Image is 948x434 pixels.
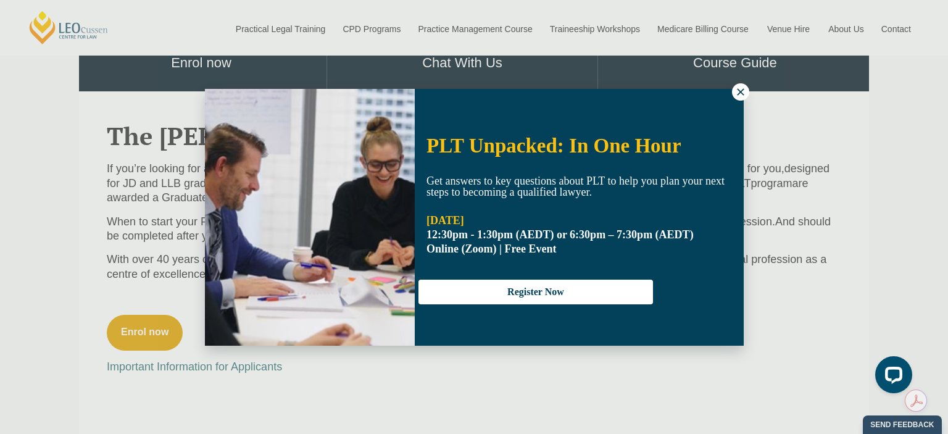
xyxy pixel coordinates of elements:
[426,214,464,227] strong: [DATE]
[426,175,725,198] span: Get answers to key questions about PLT to help you plan your next steps to becoming a qualified l...
[418,280,653,304] button: Register Now
[865,351,917,403] iframe: LiveChat chat widget
[426,243,557,255] span: Online (Zoom) | Free Event
[732,83,749,101] button: Close
[426,135,681,157] span: PLT Unpacked: In One Hour
[205,89,415,346] img: Woman in yellow blouse holding folders looking to the right and smiling
[426,228,694,241] strong: 12:30pm - 1:30pm (AEDT) or 6:30pm – 7:30pm (AEDT)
